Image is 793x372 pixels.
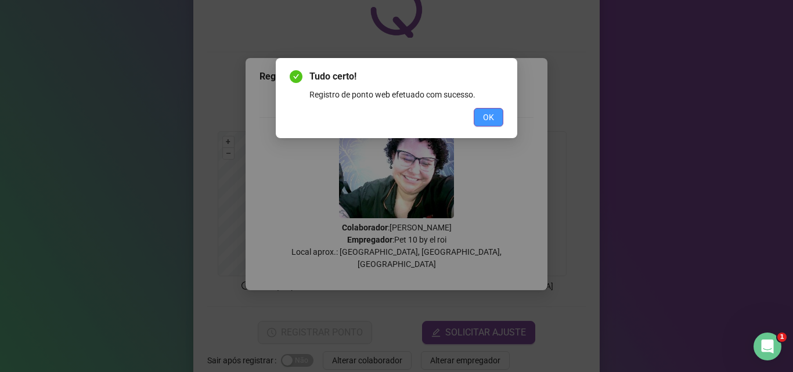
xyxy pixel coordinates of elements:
[309,70,503,84] span: Tudo certo!
[309,88,503,101] div: Registro de ponto web efetuado com sucesso.
[777,333,787,342] span: 1
[483,111,494,124] span: OK
[290,70,302,83] span: check-circle
[754,333,781,360] iframe: Intercom live chat
[474,108,503,127] button: OK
